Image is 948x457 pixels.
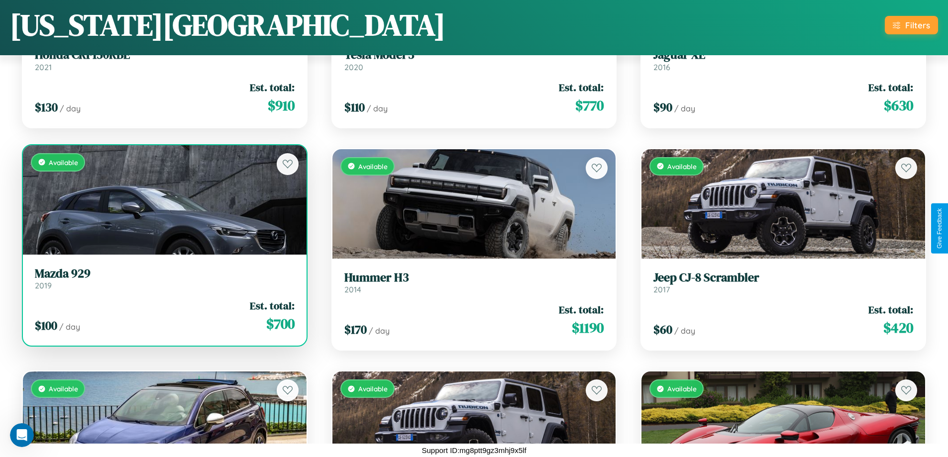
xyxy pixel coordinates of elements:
[653,48,913,72] a: Jaguar XE2016
[266,314,295,334] span: $ 700
[653,284,670,294] span: 2017
[358,384,388,393] span: Available
[559,302,604,317] span: Est. total:
[59,322,80,332] span: / day
[344,284,361,294] span: 2014
[653,99,672,115] span: $ 90
[667,384,697,393] span: Available
[35,99,58,115] span: $ 130
[653,321,672,338] span: $ 60
[35,267,295,291] a: Mazda 9292019
[250,80,295,94] span: Est. total:
[60,103,81,113] span: / day
[674,326,695,336] span: / day
[250,298,295,313] span: Est. total:
[344,99,365,115] span: $ 110
[358,162,388,171] span: Available
[344,271,604,285] h3: Hummer H3
[344,48,604,72] a: Tesla Model 32020
[367,103,388,113] span: / day
[905,20,930,30] div: Filters
[49,158,78,167] span: Available
[35,267,295,281] h3: Mazda 929
[868,80,913,94] span: Est. total:
[674,103,695,113] span: / day
[10,423,34,447] iframe: Intercom live chat
[268,95,295,115] span: $ 910
[883,318,913,338] span: $ 420
[885,16,938,34] button: Filters
[421,444,526,457] p: Support ID: mg8ptt9gz3mhj9x5lf
[559,80,604,94] span: Est. total:
[35,280,52,290] span: 2019
[35,317,57,334] span: $ 100
[653,271,913,295] a: Jeep CJ-8 Scrambler2017
[344,48,604,62] h3: Tesla Model 3
[35,62,52,72] span: 2021
[49,384,78,393] span: Available
[344,271,604,295] a: Hummer H32014
[667,162,697,171] span: Available
[35,48,295,62] h3: Honda CRF150RBE
[653,62,670,72] span: 2016
[575,95,604,115] span: $ 770
[572,318,604,338] span: $ 1190
[10,4,445,45] h1: [US_STATE][GEOGRAPHIC_DATA]
[369,326,390,336] span: / day
[344,62,363,72] span: 2020
[653,48,913,62] h3: Jaguar XE
[884,95,913,115] span: $ 630
[35,48,295,72] a: Honda CRF150RBE2021
[653,271,913,285] h3: Jeep CJ-8 Scrambler
[868,302,913,317] span: Est. total:
[344,321,367,338] span: $ 170
[936,208,943,249] div: Give Feedback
